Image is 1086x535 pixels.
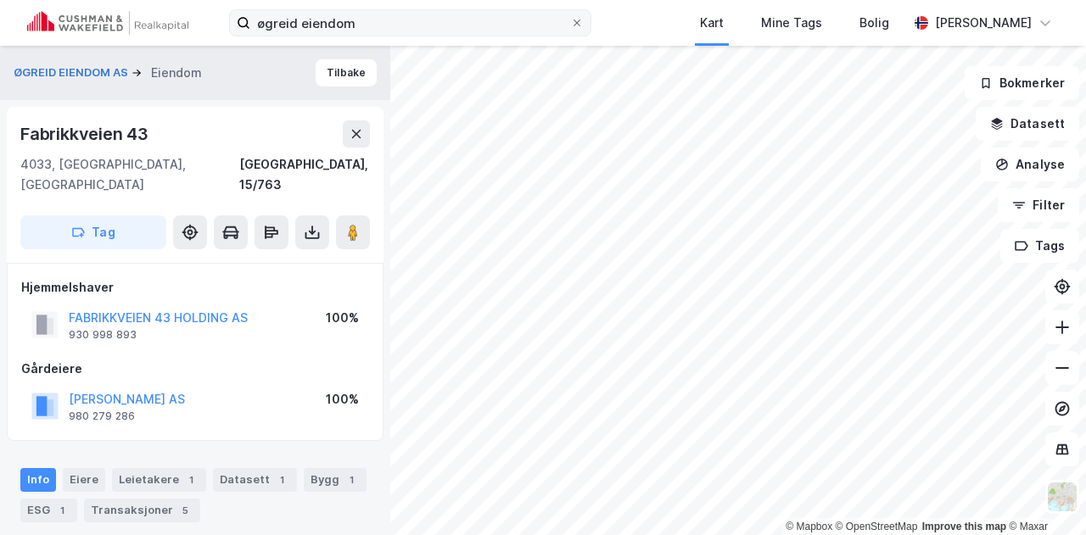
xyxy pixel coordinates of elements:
[981,148,1079,181] button: Analyse
[343,471,360,488] div: 1
[112,468,206,492] div: Leietakere
[63,468,105,492] div: Eiere
[20,154,239,195] div: 4033, [GEOGRAPHIC_DATA], [GEOGRAPHIC_DATA]
[53,502,70,519] div: 1
[20,499,77,522] div: ESG
[69,328,137,342] div: 930 998 893
[21,277,369,298] div: Hjemmelshaver
[20,468,56,492] div: Info
[1000,229,1079,263] button: Tags
[922,521,1006,532] a: Improve this map
[151,63,202,83] div: Eiendom
[250,10,570,36] input: Søk på adresse, matrikkel, gårdeiere, leietakere eller personer
[976,107,1079,141] button: Datasett
[700,13,724,33] div: Kart
[273,471,290,488] div: 1
[316,59,377,86] button: Tilbake
[836,521,918,532] a: OpenStreetMap
[935,13,1032,33] div: [PERSON_NAME]
[21,359,369,379] div: Gårdeiere
[20,120,152,148] div: Fabrikkveien 43
[213,468,297,492] div: Datasett
[859,13,889,33] div: Bolig
[182,471,199,488] div: 1
[1001,454,1086,535] div: Kontrollprogram for chat
[176,502,193,519] div: 5
[27,11,188,35] img: cushman-wakefield-realkapital-logo.202ea83816669bd177139c58696a8fa1.svg
[326,389,359,410] div: 100%
[998,188,1079,222] button: Filter
[69,410,135,423] div: 980 279 286
[239,154,370,195] div: [GEOGRAPHIC_DATA], 15/763
[965,66,1079,100] button: Bokmerker
[761,13,822,33] div: Mine Tags
[14,64,132,81] button: ØGREID EIENDOM AS
[304,468,367,492] div: Bygg
[326,308,359,328] div: 100%
[786,521,832,532] a: Mapbox
[1001,454,1086,535] iframe: Chat Widget
[20,215,166,249] button: Tag
[84,499,200,522] div: Transaksjoner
